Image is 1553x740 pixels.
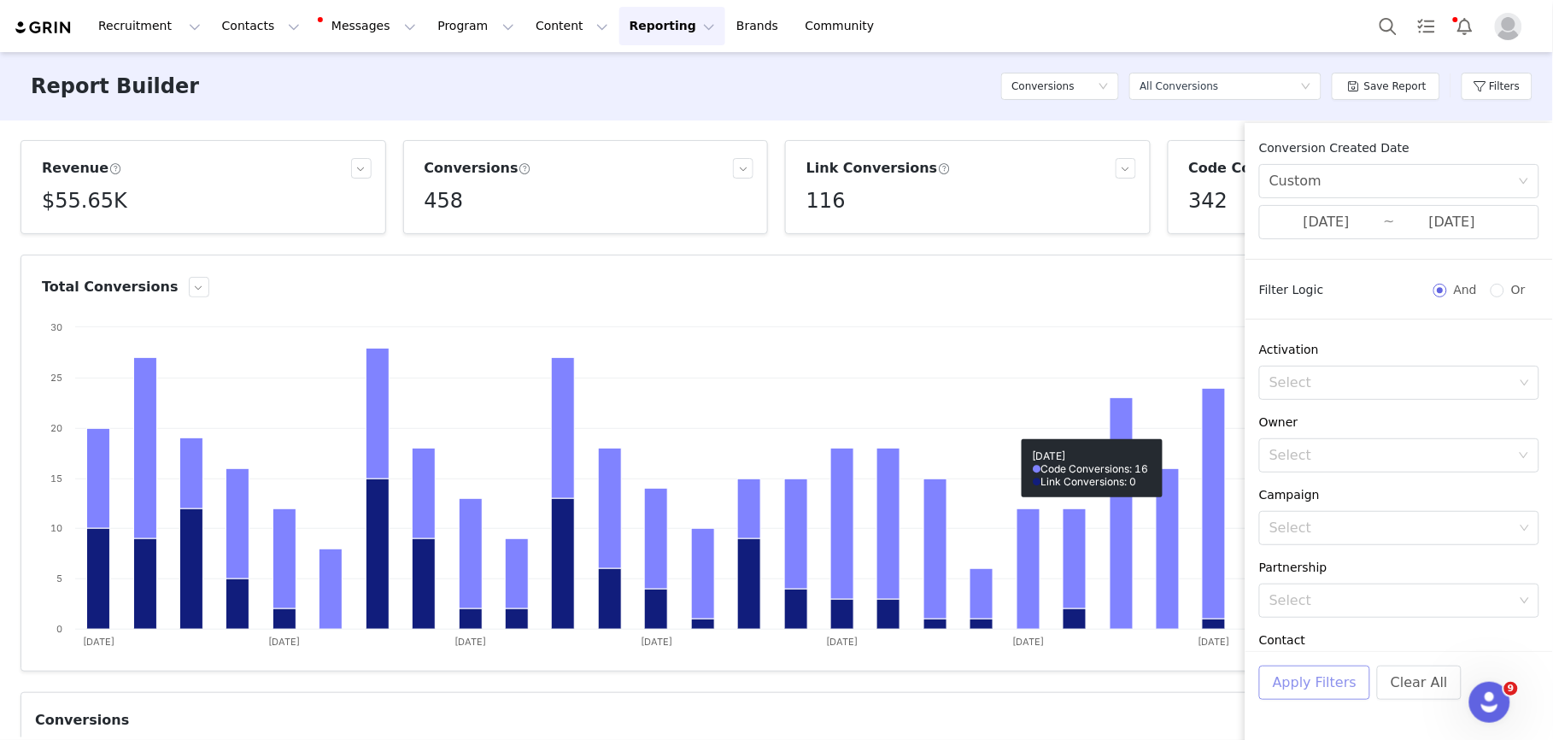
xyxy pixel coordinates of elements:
[1269,374,1514,391] div: Select
[1369,7,1407,45] button: Search
[726,7,794,45] a: Brands
[311,7,426,45] button: Messages
[619,7,725,45] button: Reporting
[1259,141,1409,155] span: Conversion Created Date
[50,372,62,384] text: 25
[1332,73,1440,100] button: Save Report
[1259,559,1539,577] div: Partnership
[1520,523,1530,535] i: icon: down
[1140,73,1218,99] div: All Conversions
[1259,414,1539,432] div: Owner
[1259,666,1370,700] button: Apply Filters
[1446,7,1484,45] button: Notifications
[1504,283,1532,297] span: Or
[1504,682,1518,696] span: 9
[88,7,211,45] button: Recruitment
[42,277,179,297] h3: Total Conversions
[806,185,846,216] h5: 116
[425,185,464,216] h5: 458
[1485,13,1539,40] button: Profile
[42,185,127,216] h5: $55.65K
[35,710,129,731] div: Conversions
[1377,666,1462,700] button: Clear All
[212,7,310,45] button: Contacts
[827,636,859,648] text: [DATE]
[1189,185,1228,216] h5: 342
[14,20,73,36] img: grin logo
[795,7,893,45] a: Community
[454,636,486,648] text: [DATE]
[1520,378,1530,390] i: icon: down
[1269,447,1510,464] div: Select
[268,636,300,648] text: [DATE]
[42,158,121,179] h3: Revenue
[1395,211,1509,233] input: End date
[1469,682,1510,723] iframe: Intercom live chat
[1198,636,1230,648] text: [DATE]
[806,158,951,179] h3: Link Conversions
[1269,165,1322,197] div: Custom
[1495,13,1522,40] img: placeholder-profile.jpg
[1269,211,1384,233] input: Start date
[50,473,62,485] text: 15
[83,636,114,648] text: [DATE]
[1012,636,1044,648] text: [DATE]
[1189,158,1339,179] h3: Code Conversions
[56,573,62,584] text: 5
[50,522,62,534] text: 10
[1259,281,1324,299] span: Filter Logic
[1519,176,1529,188] i: icon: down
[1259,631,1539,649] div: Contact
[1462,73,1532,100] button: Filters
[525,7,618,45] button: Content
[641,636,672,648] text: [DATE]
[50,321,62,333] text: 30
[425,158,531,179] h3: Conversions
[1408,7,1445,45] a: Tasks
[1011,73,1075,99] h5: Conversions
[50,422,62,434] text: 20
[427,7,525,45] button: Program
[1269,520,1514,537] div: Select
[1259,486,1539,504] div: Campaign
[1269,592,1514,609] div: Select
[1099,81,1109,93] i: icon: down
[1519,450,1529,462] i: icon: down
[56,623,62,635] text: 0
[31,71,199,102] h3: Report Builder
[1301,81,1311,93] i: icon: down
[1447,283,1484,297] span: And
[1520,596,1530,608] i: icon: down
[1259,341,1539,359] div: Activation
